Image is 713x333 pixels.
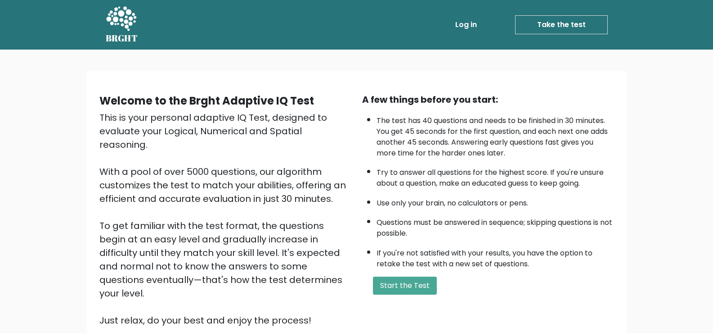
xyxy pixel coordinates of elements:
[106,33,138,44] h5: BRGHT
[377,193,614,209] li: Use only your brain, no calculators or pens.
[515,15,608,34] a: Take the test
[377,213,614,239] li: Questions must be answered in sequence; skipping questions is not possible.
[377,163,614,189] li: Try to answer all questions for the highest score. If you're unsure about a question, make an edu...
[99,111,351,327] div: This is your personal adaptive IQ Test, designed to evaluate your Logical, Numerical and Spatial ...
[99,93,314,108] b: Welcome to the Brght Adaptive IQ Test
[377,243,614,269] li: If you're not satisfied with your results, you have the option to retake the test with a new set ...
[362,93,614,106] div: A few things before you start:
[377,111,614,159] li: The test has 40 questions and needs to be finished in 30 minutes. You get 45 seconds for the firs...
[373,277,437,295] button: Start the Test
[452,16,480,34] a: Log in
[106,4,138,46] a: BRGHT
